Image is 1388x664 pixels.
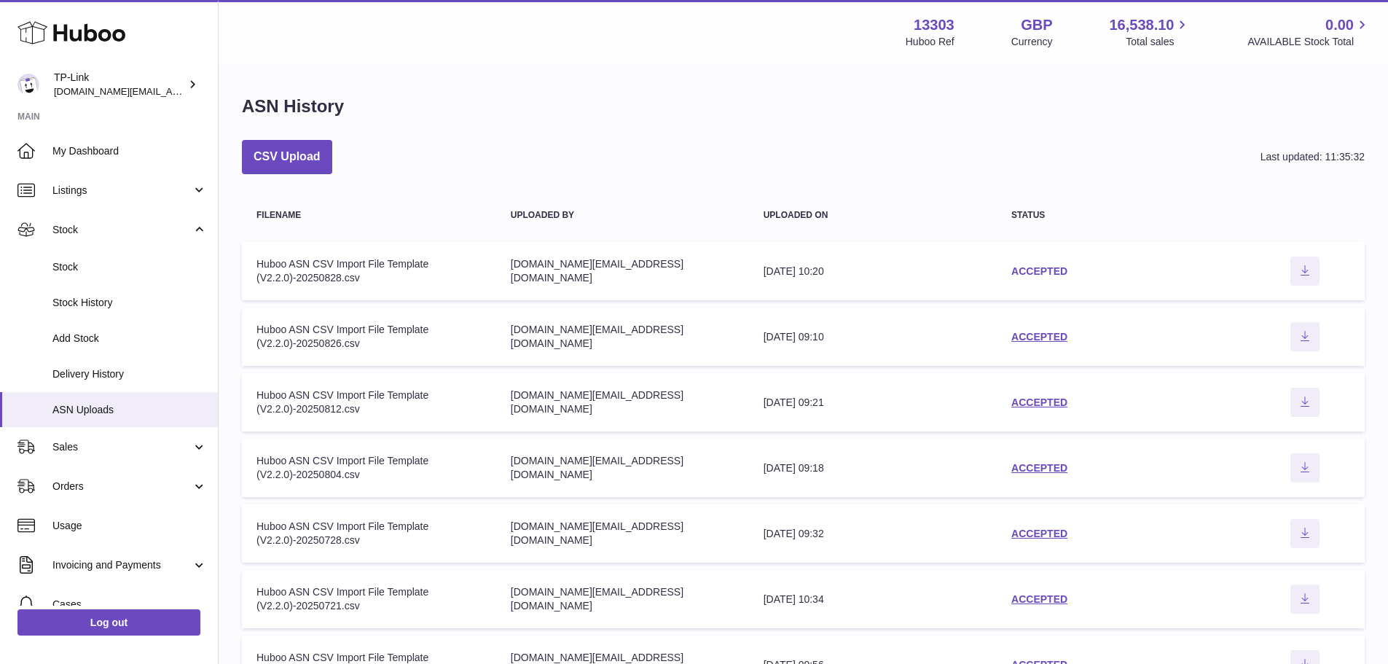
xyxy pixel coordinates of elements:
[52,332,207,345] span: Add Stock
[256,454,482,482] div: Huboo ASN CSV Import File Template (V2.2.0)-20250804.csv
[1011,593,1067,605] a: ACCEPTED
[52,367,207,381] span: Delivery History
[511,585,734,613] div: [DOMAIN_NAME][EMAIL_ADDRESS][DOMAIN_NAME]
[54,85,290,97] span: [DOMAIN_NAME][EMAIL_ADDRESS][DOMAIN_NAME]
[1109,15,1191,49] a: 16,538.10 Total sales
[1011,397,1067,408] a: ACCEPTED
[52,440,192,454] span: Sales
[242,196,496,235] th: Filename
[1290,453,1320,483] button: Download ASN file
[764,396,982,410] div: [DATE] 09:21
[52,403,207,417] span: ASN Uploads
[52,558,192,572] span: Invoicing and Payments
[1011,331,1067,343] a: ACCEPTED
[511,257,734,285] div: [DOMAIN_NAME][EMAIL_ADDRESS][DOMAIN_NAME]
[17,609,200,636] a: Log out
[242,140,332,174] button: CSV Upload
[52,296,207,310] span: Stock History
[1290,388,1320,417] button: Download ASN file
[242,95,344,118] h1: ASN History
[511,520,734,547] div: [DOMAIN_NAME][EMAIL_ADDRESS][DOMAIN_NAME]
[256,257,482,285] div: Huboo ASN CSV Import File Template (V2.2.0)-20250828.csv
[511,323,734,351] div: [DOMAIN_NAME][EMAIL_ADDRESS][DOMAIN_NAME]
[997,196,1245,235] th: Status
[256,388,482,416] div: Huboo ASN CSV Import File Template (V2.2.0)-20250812.csv
[1325,15,1354,35] span: 0.00
[1247,15,1371,49] a: 0.00 AVAILABLE Stock Total
[764,330,982,344] div: [DATE] 09:10
[496,196,749,235] th: Uploaded by
[1011,35,1053,49] div: Currency
[914,15,954,35] strong: 13303
[17,74,39,95] img: purchase.uk@tp-link.com
[511,388,734,416] div: [DOMAIN_NAME][EMAIL_ADDRESS][DOMAIN_NAME]
[52,223,192,237] span: Stock
[52,144,207,158] span: My Dashboard
[54,71,185,98] div: TP-Link
[749,196,997,235] th: Uploaded on
[764,265,982,278] div: [DATE] 10:20
[1290,322,1320,351] button: Download ASN file
[256,520,482,547] div: Huboo ASN CSV Import File Template (V2.2.0)-20250728.csv
[1011,528,1067,539] a: ACCEPTED
[1290,519,1320,548] button: Download ASN file
[764,593,982,606] div: [DATE] 10:34
[1011,265,1067,277] a: ACCEPTED
[256,323,482,351] div: Huboo ASN CSV Import File Template (V2.2.0)-20250826.csv
[1290,257,1320,286] button: Download ASN file
[256,585,482,613] div: Huboo ASN CSV Import File Template (V2.2.0)-20250721.csv
[906,35,954,49] div: Huboo Ref
[52,480,192,493] span: Orders
[764,527,982,541] div: [DATE] 09:32
[511,454,734,482] div: [DOMAIN_NAME][EMAIL_ADDRESS][DOMAIN_NAME]
[1021,15,1052,35] strong: GBP
[52,598,207,612] span: Cases
[1290,585,1320,614] button: Download ASN file
[1109,15,1174,35] span: 16,538.10
[764,461,982,475] div: [DATE] 09:18
[1260,150,1365,164] div: Last updated: 11:35:32
[1011,462,1067,474] a: ACCEPTED
[1246,196,1365,235] th: actions
[52,184,192,198] span: Listings
[1126,35,1191,49] span: Total sales
[1247,35,1371,49] span: AVAILABLE Stock Total
[52,519,207,533] span: Usage
[52,260,207,274] span: Stock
